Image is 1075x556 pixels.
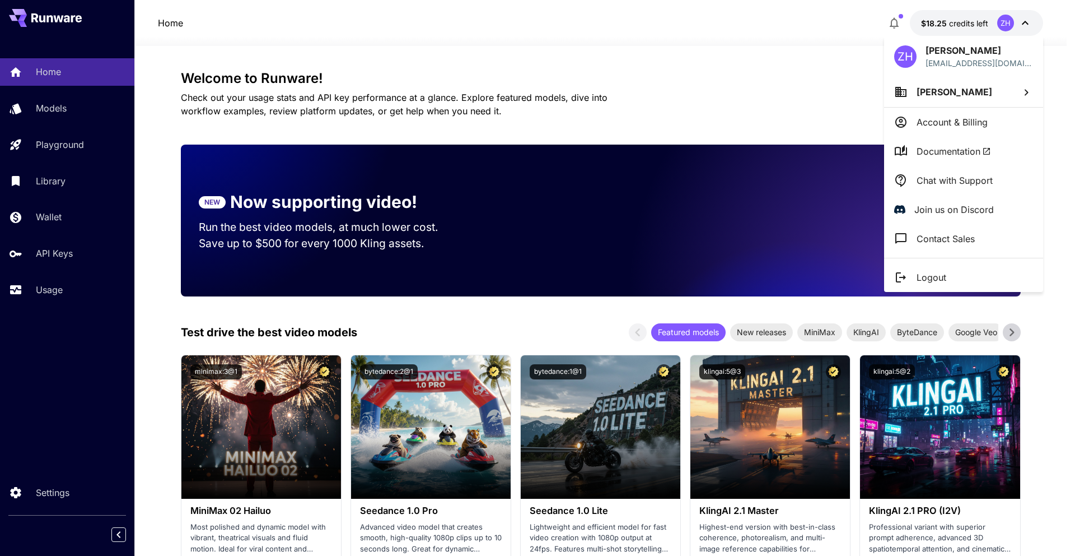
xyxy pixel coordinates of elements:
span: Documentation [917,145,991,158]
p: Logout [917,271,946,284]
p: Account & Billing [917,115,988,129]
p: Join us on Discord [914,203,994,216]
p: [PERSON_NAME] [926,44,1033,57]
div: zihadhasanmain@gmail.com [926,57,1033,69]
button: [PERSON_NAME] [884,77,1043,107]
p: Contact Sales [917,232,975,245]
div: ZH [894,45,917,68]
p: Chat with Support [917,174,993,187]
p: [EMAIL_ADDRESS][DOMAIN_NAME] [926,57,1033,69]
span: [PERSON_NAME] [917,86,992,98]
